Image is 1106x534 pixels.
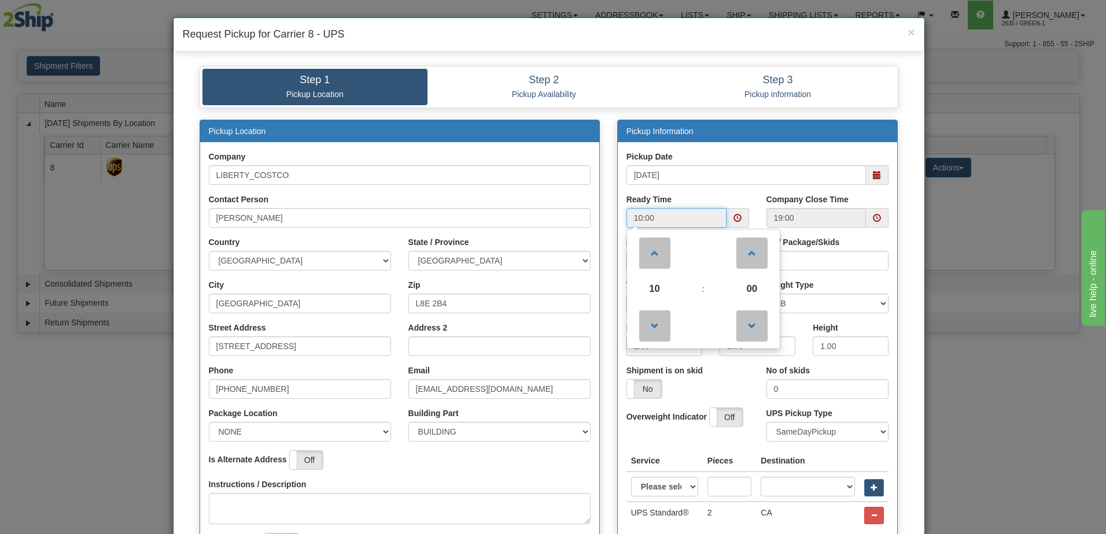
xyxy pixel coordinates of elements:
label: State / Province [408,236,469,248]
label: Company Close Time [766,194,849,205]
td: 2 [703,502,757,529]
p: Pickup information [669,89,887,99]
th: Service [626,450,703,472]
label: No [627,380,662,398]
a: Pickup Information [626,127,694,136]
span: Pick Minute [736,273,768,305]
label: No of skids [766,365,810,376]
span: Pick Hour [639,273,670,305]
a: Step 1 Pickup Location [202,69,428,105]
a: Decrement Minute [735,305,769,346]
label: Weight Type [766,279,814,291]
a: Step 2 Pickup Availability [427,69,661,105]
label: Phone [209,365,234,376]
label: Building Part [408,407,459,419]
label: # of Package/Skids [766,236,840,248]
label: Ready Time [626,194,672,205]
iframe: chat widget [1079,208,1105,326]
label: Address 2 [408,322,448,333]
label: Package Location [209,407,278,419]
label: Company [209,151,246,162]
td: UPS Standard® [626,502,703,529]
label: Country [209,236,240,248]
label: Street Address [209,322,266,333]
label: Off [710,408,743,427]
label: Instructions / Description [209,479,307,490]
label: Overweight Indicator [626,411,707,422]
td: CA [756,502,860,529]
label: Shipment is on skid [626,365,703,376]
h4: Step 2 [436,75,652,86]
label: City [209,279,224,291]
p: Pickup Availability [436,89,652,99]
span: × [908,25,915,39]
th: Destination [756,450,860,472]
h4: Step 1 [211,75,419,86]
a: Step 3 Pickup information [661,69,895,105]
a: Increment Minute [735,232,769,273]
label: Off [290,451,323,469]
th: Pieces [703,450,757,472]
div: live help - online [9,7,107,21]
label: Email [408,365,430,376]
a: Decrement Hour [637,305,672,346]
td: : [680,273,726,305]
label: Pickup Date [626,151,673,162]
label: Contact Person [209,194,268,205]
label: Is Alternate Address [209,454,287,465]
label: Zip [408,279,421,291]
a: Increment Hour [637,232,672,273]
h4: Step 3 [669,75,887,86]
label: UPS Pickup Type [766,407,832,419]
button: Close [908,26,915,38]
a: Pickup Location [209,127,266,136]
h4: Request Pickup for Carrier 8 - UPS [183,27,915,42]
label: Height [813,322,838,333]
p: Pickup Location [211,89,419,99]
